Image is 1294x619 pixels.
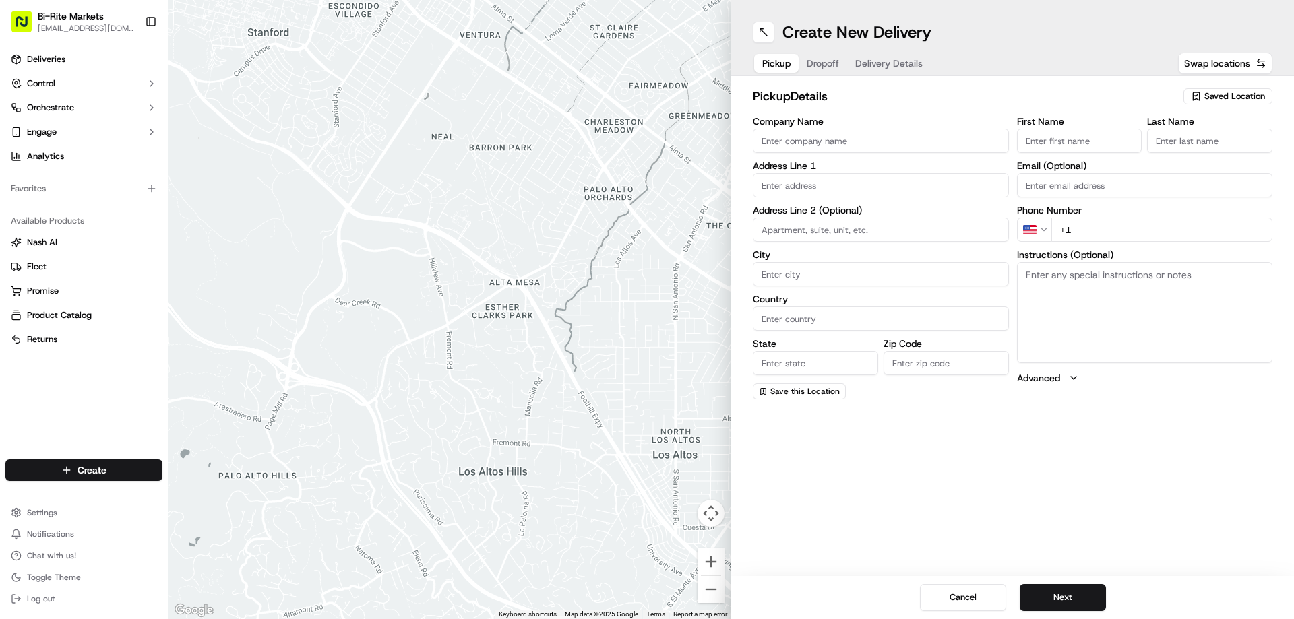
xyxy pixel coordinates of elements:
input: Enter first name [1017,129,1142,153]
button: [EMAIL_ADDRESS][DOMAIN_NAME] [38,23,134,34]
label: Country [753,294,1009,304]
button: Advanced [1017,371,1273,385]
a: Report a map error [673,610,727,618]
div: 📗 [13,266,24,277]
button: Zoom in [698,548,725,575]
button: Save this Location [753,383,846,399]
span: Knowledge Base [27,265,103,278]
input: Enter zip code [884,351,1009,375]
button: Cancel [920,584,1006,611]
input: Enter company name [753,129,1009,153]
span: Log out [27,593,55,604]
button: Settings [5,503,162,522]
h2: pickup Details [753,87,1175,106]
span: Delivery Details [855,57,923,70]
span: Analytics [27,150,64,162]
input: Enter state [753,351,878,375]
input: Enter country [753,306,1009,331]
span: Fleet [27,261,47,273]
a: Fleet [11,261,157,273]
span: [PERSON_NAME] [42,209,109,220]
button: Saved Location [1183,87,1272,106]
button: Promise [5,280,162,302]
label: Phone Number [1017,205,1273,215]
label: Email (Optional) [1017,161,1273,170]
img: Google [172,601,216,619]
a: Returns [11,333,157,346]
a: Powered byPylon [95,297,163,308]
span: Deliveries [27,53,65,65]
label: Company Name [753,117,1009,126]
label: First Name [1017,117,1142,126]
p: Welcome 👋 [13,54,245,75]
span: Create [78,463,106,477]
img: Kat Rubio [13,196,35,218]
a: Nash AI [11,236,157,249]
input: Enter last name [1147,129,1272,153]
input: Got a question? Start typing here... [35,87,243,101]
button: Swap locations [1178,53,1272,74]
span: Settings [27,507,57,518]
a: Analytics [5,145,162,167]
a: 💻API Documentation [109,259,222,284]
div: Favorites [5,178,162,199]
div: We're available if you need us! [46,142,171,153]
button: Bi-Rite Markets[EMAIL_ADDRESS][DOMAIN_NAME] [5,5,140,38]
span: Product Catalog [27,309,92,321]
button: Orchestrate [5,97,162,119]
button: Product Catalog [5,304,162,326]
span: Toggle Theme [27,572,81,583]
img: Nash [13,13,40,40]
button: Start new chat [229,133,245,149]
div: Start new chat [46,129,221,142]
label: City [753,250,1009,259]
div: Past conversations [13,175,90,186]
input: Enter email address [1017,173,1273,197]
button: Log out [5,589,162,608]
button: Keyboard shortcuts [499,610,557,619]
button: See all [209,172,245,189]
button: Bi-Rite Markets [38,9,104,23]
span: Chat with us! [27,550,76,561]
button: Engage [5,121,162,143]
label: Zip Code [884,339,1009,348]
span: • [112,209,117,220]
input: Enter address [753,173,1009,197]
label: Address Line 1 [753,161,1009,170]
span: Map data ©2025 Google [565,610,638,618]
input: Enter city [753,262,1009,286]
span: Notifications [27,529,74,540]
button: Control [5,73,162,94]
button: Chat with us! [5,546,162,565]
span: Save this Location [770,386,840,397]
button: Next [1020,584,1106,611]
label: State [753,339,878,348]
img: 1736555255976-a54dd68f-1ca7-489b-9aae-adbdc363a1c4 [27,209,38,220]
span: Nash AI [27,236,57,249]
label: Advanced [1017,371,1060,385]
button: Zoom out [698,576,725,603]
div: 💻 [114,266,125,277]
span: Control [27,77,55,90]
a: 📗Knowledge Base [8,259,109,284]
span: Dropoff [807,57,839,70]
input: Apartment, suite, unit, etc. [753,218,1009,242]
a: Terms (opens in new tab) [646,610,665,618]
button: Toggle Theme [5,568,162,587]
label: Instructions (Optional) [1017,250,1273,259]
span: Promise [27,285,59,297]
a: Deliveries [5,48,162,70]
label: Last Name [1147,117,1272,126]
a: Product Catalog [11,309,157,321]
h1: Create New Delivery [782,22,931,43]
a: Promise [11,285,157,297]
input: Enter phone number [1051,218,1273,242]
button: Map camera controls [698,500,725,527]
span: Swap locations [1184,57,1250,70]
span: Pylon [134,298,163,308]
button: Fleet [5,256,162,278]
div: Available Products [5,210,162,232]
button: Notifications [5,525,162,544]
span: Returns [27,333,57,346]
